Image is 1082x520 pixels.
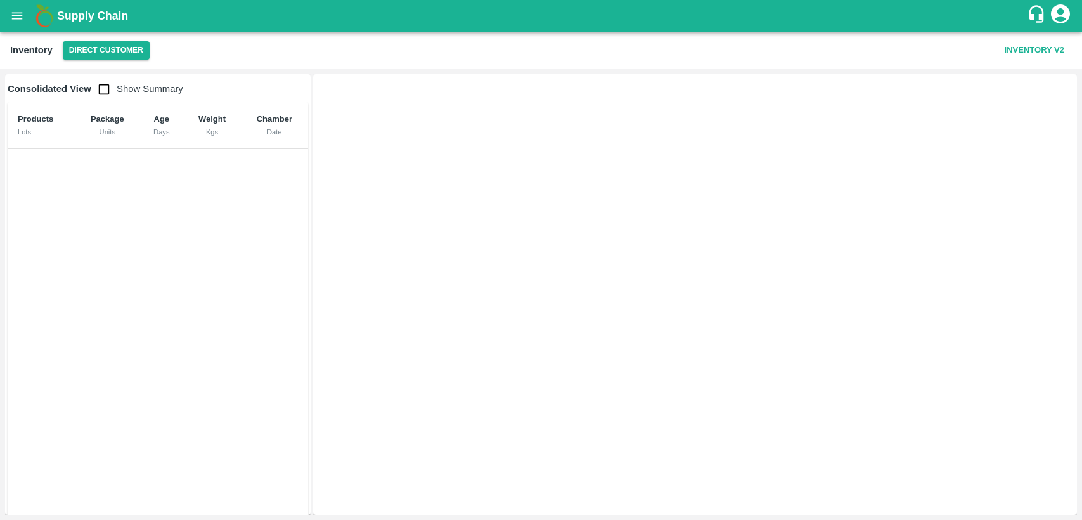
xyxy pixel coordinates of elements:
[85,126,129,138] div: Units
[10,45,53,55] b: Inventory
[1000,39,1069,62] button: Inventory V2
[63,41,150,60] button: Select DC
[150,126,173,138] div: Days
[257,114,292,124] b: Chamber
[57,10,128,22] b: Supply Chain
[251,126,298,138] div: Date
[193,126,230,138] div: Kgs
[198,114,226,124] b: Weight
[32,3,57,29] img: logo
[1027,4,1049,27] div: customer-support
[3,1,32,30] button: open drawer
[1049,3,1072,29] div: account of current user
[91,114,124,124] b: Package
[57,7,1027,25] a: Supply Chain
[18,114,53,124] b: Products
[91,84,183,94] span: Show Summary
[154,114,170,124] b: Age
[18,126,65,138] div: Lots
[8,84,91,94] b: Consolidated View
